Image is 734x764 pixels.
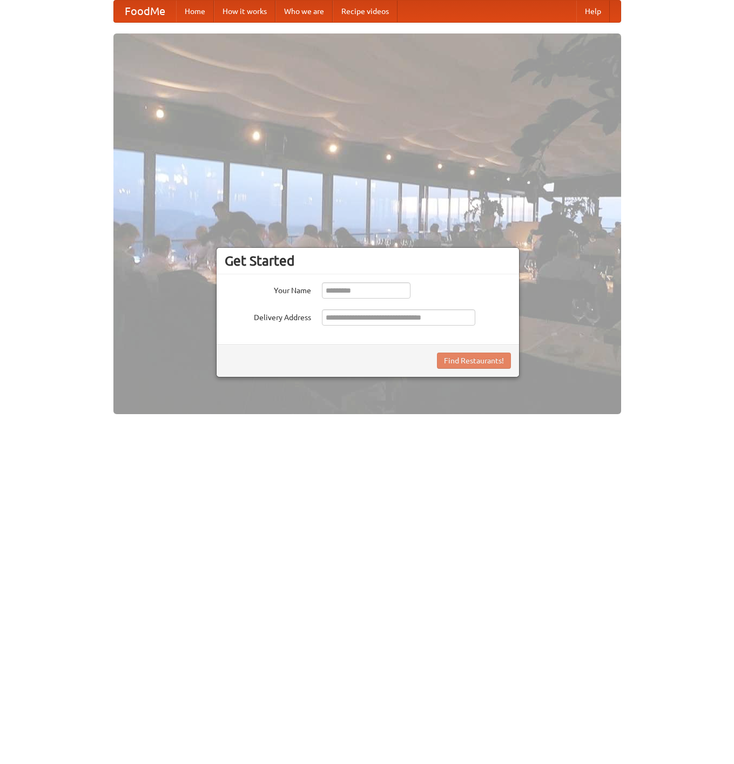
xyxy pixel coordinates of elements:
[225,253,511,269] h3: Get Started
[225,309,311,323] label: Delivery Address
[437,353,511,369] button: Find Restaurants!
[333,1,398,22] a: Recipe videos
[176,1,214,22] a: Home
[114,1,176,22] a: FoodMe
[576,1,610,22] a: Help
[214,1,275,22] a: How it works
[225,282,311,296] label: Your Name
[275,1,333,22] a: Who we are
